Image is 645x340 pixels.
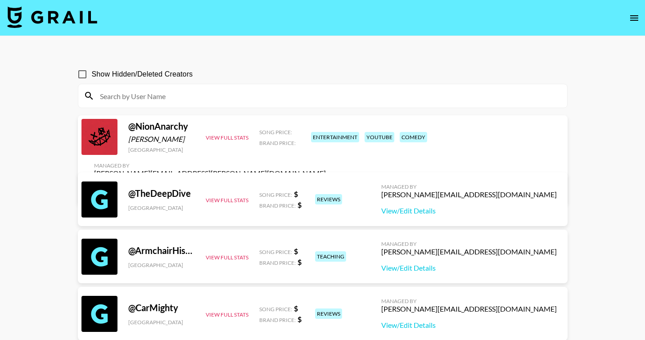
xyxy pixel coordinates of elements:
[128,121,195,132] div: @ NionAnarchy
[259,202,296,209] span: Brand Price:
[298,315,302,323] strong: $
[95,89,562,103] input: Search by User Name
[381,190,557,199] div: [PERSON_NAME][EMAIL_ADDRESS][DOMAIN_NAME]
[625,9,643,27] button: open drawer
[294,247,298,255] strong: $
[381,183,557,190] div: Managed By
[259,259,296,266] span: Brand Price:
[381,240,557,247] div: Managed By
[128,146,195,153] div: [GEOGRAPHIC_DATA]
[259,317,296,323] span: Brand Price:
[206,311,248,318] button: View Full Stats
[315,194,342,204] div: reviews
[400,132,427,142] div: comedy
[294,304,298,313] strong: $
[381,298,557,304] div: Managed By
[381,247,557,256] div: [PERSON_NAME][EMAIL_ADDRESS][DOMAIN_NAME]
[259,140,296,146] span: Brand Price:
[315,308,342,319] div: reviews
[206,134,248,141] button: View Full Stats
[94,162,326,169] div: Managed By
[381,206,557,215] a: View/Edit Details
[94,169,326,178] div: [PERSON_NAME][EMAIL_ADDRESS][PERSON_NAME][DOMAIN_NAME]
[259,129,292,136] span: Song Price:
[298,258,302,266] strong: $
[7,6,97,28] img: Grail Talent
[206,254,248,261] button: View Full Stats
[381,304,557,313] div: [PERSON_NAME][EMAIL_ADDRESS][DOMAIN_NAME]
[259,306,292,313] span: Song Price:
[298,200,302,209] strong: $
[381,321,557,330] a: View/Edit Details
[128,135,195,144] div: [PERSON_NAME]
[315,251,346,262] div: teaching
[128,188,195,199] div: @ TheDeepDive
[294,190,298,198] strong: $
[259,249,292,255] span: Song Price:
[128,302,195,313] div: @ CarMighty
[128,262,195,268] div: [GEOGRAPHIC_DATA]
[311,132,359,142] div: entertainment
[92,69,193,80] span: Show Hidden/Deleted Creators
[128,319,195,326] div: [GEOGRAPHIC_DATA]
[365,132,394,142] div: youtube
[206,197,248,204] button: View Full Stats
[381,263,557,272] a: View/Edit Details
[128,245,195,256] div: @ ArmchairHistorian
[128,204,195,211] div: [GEOGRAPHIC_DATA]
[259,191,292,198] span: Song Price:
